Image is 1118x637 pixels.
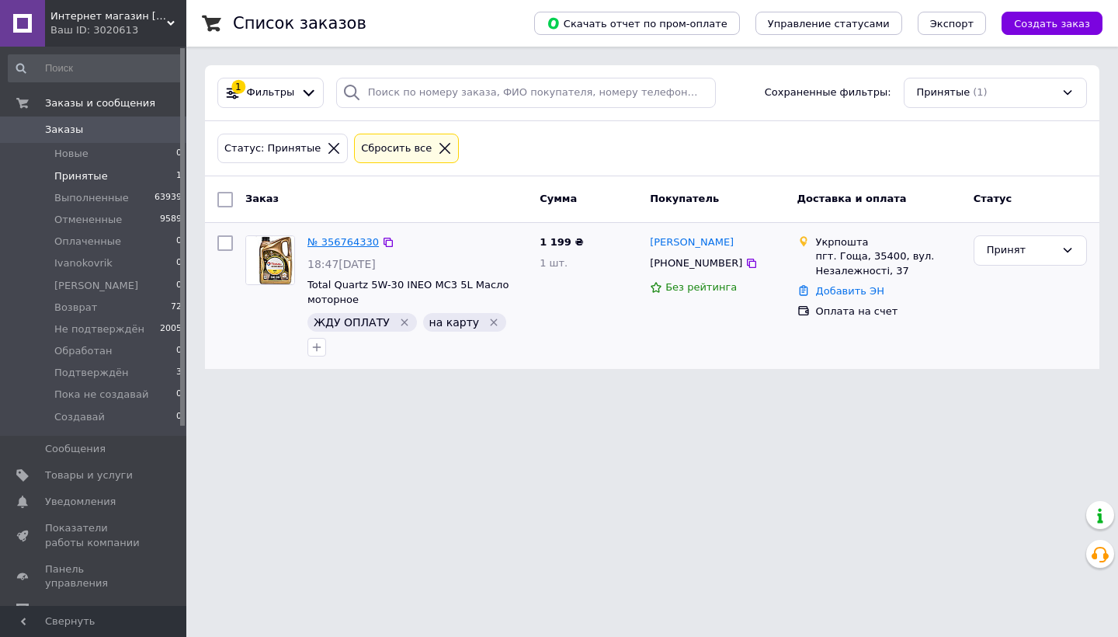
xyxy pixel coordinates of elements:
[358,141,435,157] div: Сбросить все
[160,213,182,227] span: 9589
[755,12,902,35] button: Управление статусами
[307,236,379,248] a: № 356764330
[54,256,113,270] span: Ivanokovrik
[797,193,907,204] span: Доставка и оплата
[54,147,89,161] span: Новые
[233,14,366,33] h1: Список заказов
[816,285,884,297] a: Добавить ЭН
[160,322,182,336] span: 2005
[54,388,148,402] span: Пока не создавай
[176,366,182,380] span: 3
[768,18,890,30] span: Управление статусами
[54,344,112,358] span: Обработан
[986,17,1102,29] a: Создать заказ
[231,80,245,94] div: 1
[540,236,583,248] span: 1 199 ₴
[816,305,961,318] div: Оплата на счет
[650,193,719,204] span: Покупатель
[917,85,970,100] span: Принятые
[540,257,568,269] span: 1 шт.
[54,301,97,315] span: Возврат
[1002,12,1102,35] button: Создать заказ
[45,562,144,590] span: Панель управления
[176,344,182,358] span: 0
[547,16,727,30] span: Скачать отчет по пром-оплате
[987,242,1055,259] div: Принят
[45,521,144,549] span: Показатели работы компании
[176,410,182,424] span: 0
[171,301,182,315] span: 72
[974,193,1012,204] span: Статус
[45,442,106,456] span: Сообщения
[816,249,961,277] div: пгт. Гоща, 35400, вул. Незалежності, 37
[307,258,376,270] span: 18:47[DATE]
[816,235,961,249] div: Укрпошта
[665,281,737,293] span: Без рейтинга
[54,322,144,336] span: Не подтверждён
[54,169,108,183] span: Принятые
[45,495,116,509] span: Уведомления
[1014,18,1090,30] span: Создать заказ
[314,316,390,329] span: ЖДУ ОПЛАТУ
[176,279,182,293] span: 0
[930,18,974,30] span: Экспорт
[918,12,986,35] button: Экспорт
[54,279,138,293] span: [PERSON_NAME]
[45,96,155,110] span: Заказы и сообщения
[45,603,86,617] span: Отзывы
[650,235,734,250] a: [PERSON_NAME]
[488,316,500,329] svg: Удалить метку
[540,193,577,204] span: Сумма
[54,410,105,424] span: Создавай
[45,123,83,137] span: Заказы
[650,257,742,269] span: [PHONE_NUMBER]
[245,193,279,204] span: Заказ
[221,141,324,157] div: Статус: Принятые
[54,235,121,249] span: Оплаченные
[176,147,182,161] span: 0
[50,23,186,37] div: Ваш ID: 3020613
[155,191,182,205] span: 63939
[247,85,295,100] span: Фильтры
[176,388,182,402] span: 0
[245,235,295,285] a: Фото товару
[429,316,480,329] span: на карту
[50,9,167,23] span: Интернет магазин alloil.com.ua
[973,86,987,98] span: (1)
[765,85,891,100] span: Сохраненные фильтры:
[45,468,133,482] span: Товары и услуги
[54,191,129,205] span: Выполненные
[534,12,740,35] button: Скачать отчет по пром-оплате
[246,236,294,284] img: Фото товару
[398,316,411,329] svg: Удалить метку
[8,54,183,82] input: Поиск
[336,78,716,108] input: Поиск по номеру заказа, ФИО покупателя, номеру телефона, Email, номеру накладной
[176,169,182,183] span: 1
[54,213,122,227] span: Отмененные
[307,279,509,305] a: Total Quartz 5W-30 INEO MC3 5L Масло моторное
[54,366,128,380] span: Подтверждён
[176,256,182,270] span: 0
[176,235,182,249] span: 0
